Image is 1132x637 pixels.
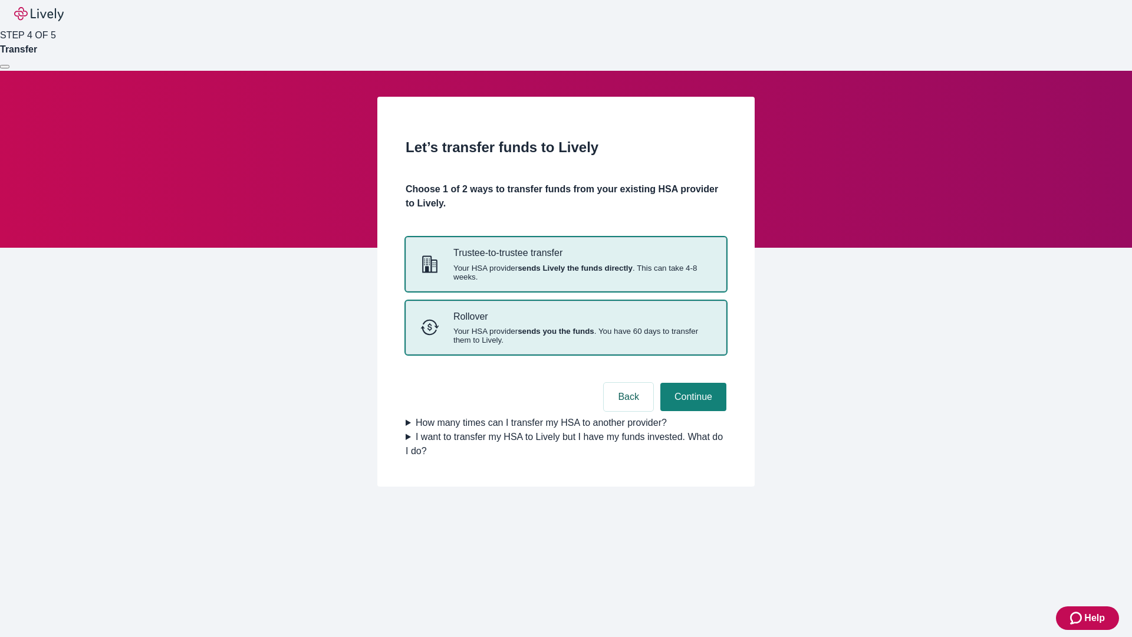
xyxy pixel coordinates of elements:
svg: Trustee-to-trustee [420,255,439,274]
img: Lively [14,7,64,21]
h4: Choose 1 of 2 ways to transfer funds from your existing HSA provider to Lively. [406,182,726,211]
p: Trustee-to-trustee transfer [453,247,712,258]
span: Help [1084,611,1105,625]
strong: sends Lively the funds directly [518,264,633,272]
svg: Zendesk support icon [1070,611,1084,625]
button: Continue [660,383,726,411]
button: RolloverRolloverYour HSA providersends you the funds. You have 60 days to transfer them to Lively. [406,301,726,354]
span: Your HSA provider . You have 60 days to transfer them to Lively. [453,327,712,344]
button: Trustee-to-trusteeTrustee-to-trustee transferYour HSA providersends Lively the funds directly. Th... [406,238,726,290]
button: Back [604,383,653,411]
button: Zendesk support iconHelp [1056,606,1119,630]
h2: Let’s transfer funds to Lively [406,137,726,158]
svg: Rollover [420,318,439,337]
strong: sends you the funds [518,327,594,336]
p: Rollover [453,311,712,322]
summary: I want to transfer my HSA to Lively but I have my funds invested. What do I do? [406,430,726,458]
span: Your HSA provider . This can take 4-8 weeks. [453,264,712,281]
summary: How many times can I transfer my HSA to another provider? [406,416,726,430]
